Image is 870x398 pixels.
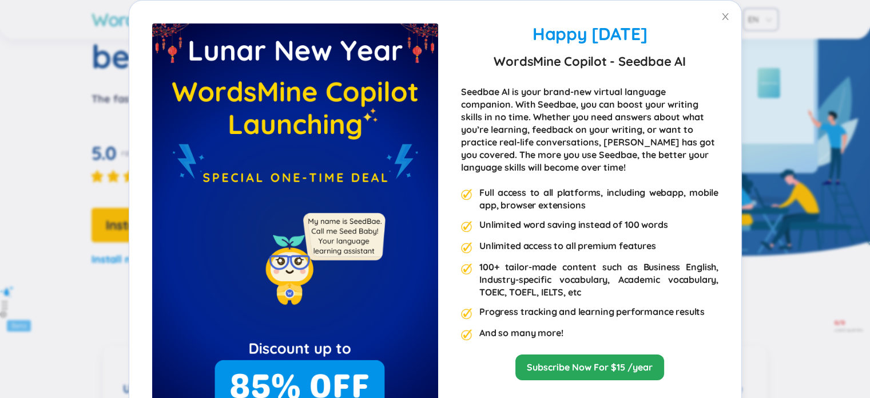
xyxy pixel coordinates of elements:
[515,354,664,380] button: Subscribe Now For $15 /year
[461,221,472,233] img: premium
[527,361,653,373] a: Subscribe Now For $15 /year
[479,239,656,254] div: Unlimited access to all premium features
[461,189,472,200] img: premium
[479,218,668,233] div: Unlimited word saving instead of 100 words
[721,12,730,21] span: close
[461,329,472,341] img: premium
[479,326,563,341] div: And so many more!
[494,51,685,72] strong: WordsMine Copilot - Seedbae AI
[461,308,472,320] img: premium
[461,263,472,275] img: premium
[461,242,472,254] img: premium
[479,186,718,211] div: Full access to all platforms, including webapp, mobile app, browser extensions
[479,261,718,298] div: 100+ tailor-made content such as Business English, Industry-specific vocabulary, Academic vocabul...
[532,23,646,45] span: Happy [DATE]
[461,85,718,174] div: Seedbae AI is your brand-new virtual language companion. With Seedbae, you can boost your writing...
[479,305,705,320] div: Progress tracking and learning performance results
[709,1,741,33] button: Close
